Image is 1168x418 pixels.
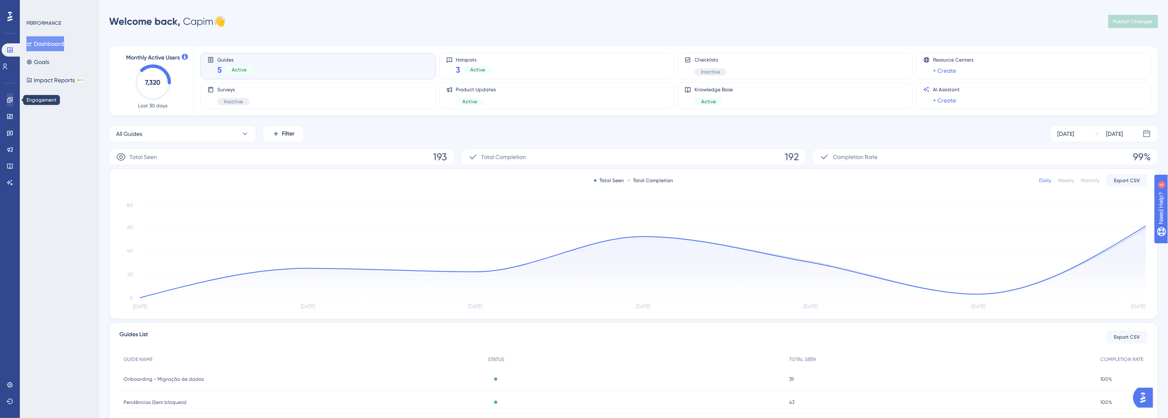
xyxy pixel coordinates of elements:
[130,295,133,301] tspan: 0
[1101,376,1113,382] span: 100%
[109,126,256,142] button: All Guides
[138,102,168,109] span: Last 30 days
[701,98,716,105] span: Active
[145,78,161,86] text: 7,320
[628,177,673,184] div: Total Completion
[971,304,985,310] tspan: [DATE]
[217,86,250,93] span: Surveys
[456,57,492,62] span: Hotspots
[26,36,64,51] button: Dashboard
[127,202,133,208] tspan: 80
[127,271,133,277] tspan: 20
[129,152,157,162] span: Total Seen
[701,69,720,75] span: Inactive
[116,129,142,139] span: All Guides
[469,304,483,310] tspan: [DATE]
[124,376,204,382] span: Onboarding - Migração de dados
[301,304,315,310] tspan: [DATE]
[1131,304,1145,310] tspan: [DATE]
[695,86,733,93] span: Knowledge Base
[1133,385,1158,410] iframe: UserGuiding AI Assistant Launcher
[933,95,956,105] a: + Create
[57,4,59,11] div: 3
[695,57,727,63] span: Checklists
[1109,15,1158,28] button: Publish Changes
[126,53,180,63] span: Monthly Active Users
[594,177,624,184] div: Total Seen
[133,304,147,310] tspan: [DATE]
[789,399,795,406] span: 43
[456,64,461,76] span: 3
[833,152,878,162] span: Completion Rate
[789,376,794,382] span: 39
[471,66,485,73] span: Active
[933,57,974,63] span: Resource Centers
[217,64,222,76] span: 5
[636,304,650,310] tspan: [DATE]
[933,66,956,76] a: + Create
[124,356,152,363] span: GUIDE NAME
[1101,399,1113,406] span: 100%
[1113,18,1153,25] span: Publish Changes
[1114,177,1140,184] span: Export CSV
[127,248,133,254] tspan: 40
[217,57,253,62] span: Guides
[124,399,186,406] span: Pendências (Sem bloqueio)
[127,224,133,230] tspan: 60
[488,356,505,363] span: STATUS
[785,150,799,164] span: 192
[433,150,447,164] span: 193
[933,86,960,93] span: AI Assistant
[26,20,61,26] div: PERFORMANCE
[109,15,181,27] span: Welcome back,
[1040,177,1051,184] div: Daily
[481,152,526,162] span: Total Completion
[76,78,84,82] div: BETA
[789,356,816,363] span: TOTAL SEEN
[463,98,478,105] span: Active
[456,86,496,93] span: Product Updates
[1106,330,1148,344] button: Export CSV
[1058,129,1075,139] div: [DATE]
[19,2,52,12] span: Need Help?
[1106,129,1123,139] div: [DATE]
[26,73,84,88] button: Impact ReportsBETA
[109,15,226,28] div: Capim 👋
[1106,174,1148,187] button: Export CSV
[1114,334,1140,340] span: Export CSV
[224,98,243,105] span: Inactive
[804,304,818,310] tspan: [DATE]
[1133,150,1151,164] span: 99%
[26,55,49,69] button: Goals
[119,330,148,344] span: Guides List
[282,129,295,139] span: Filter
[1081,177,1100,184] div: Monthly
[1058,177,1075,184] div: Weekly
[232,66,247,73] span: Active
[1101,356,1144,363] span: COMPLETION RATE
[263,126,304,142] button: Filter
